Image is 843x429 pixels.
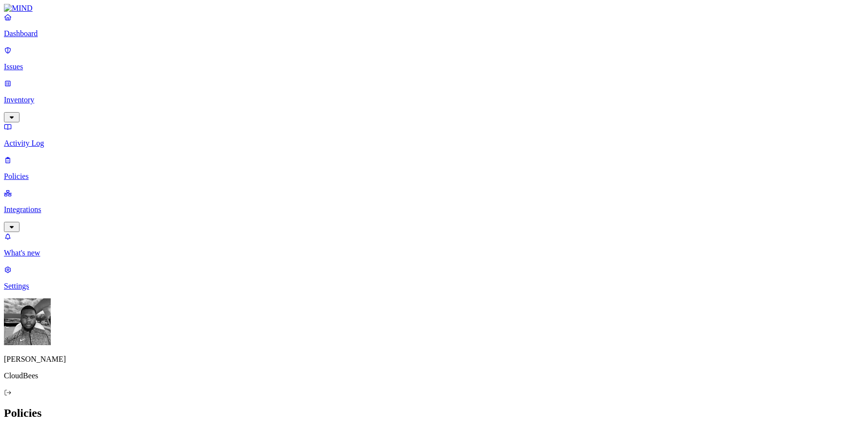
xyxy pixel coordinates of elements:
p: CloudBees [4,371,839,380]
img: MIND [4,4,33,13]
p: What's new [4,249,839,257]
p: Policies [4,172,839,181]
p: Activity Log [4,139,839,148]
p: Integrations [4,205,839,214]
p: Dashboard [4,29,839,38]
p: Inventory [4,96,839,104]
h2: Policies [4,407,839,420]
p: Issues [4,62,839,71]
img: Cameron White [4,298,51,345]
p: [PERSON_NAME] [4,355,839,364]
p: Settings [4,282,839,291]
